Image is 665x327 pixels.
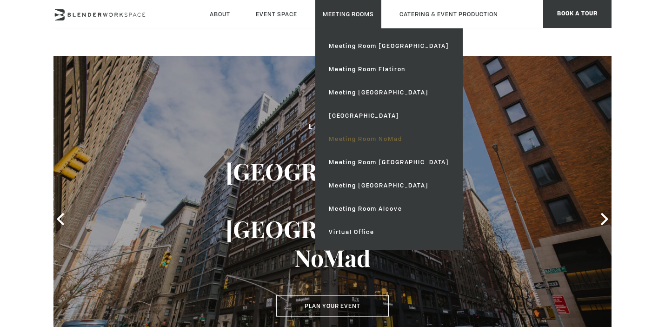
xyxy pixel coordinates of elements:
a: Meeting Room [GEOGRAPHIC_DATA] [321,34,457,58]
a: [GEOGRAPHIC_DATA] [321,104,457,127]
a: Meeting Room Alcove [321,197,457,220]
a: Meeting [GEOGRAPHIC_DATA] [321,81,457,104]
a: Meeting Room NoMad [321,127,457,151]
a: Meeting Room Flatiron [321,58,457,81]
h3: [GEOGRAPHIC_DATA] - [GEOGRAPHIC_DATA] NoMad [226,157,439,272]
h2: Location [226,122,439,133]
a: Meeting [GEOGRAPHIC_DATA] [321,174,457,197]
a: Meeting Room [GEOGRAPHIC_DATA] [321,151,457,174]
a: Virtual Office [321,220,457,244]
button: Plan Your Event [276,295,389,317]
